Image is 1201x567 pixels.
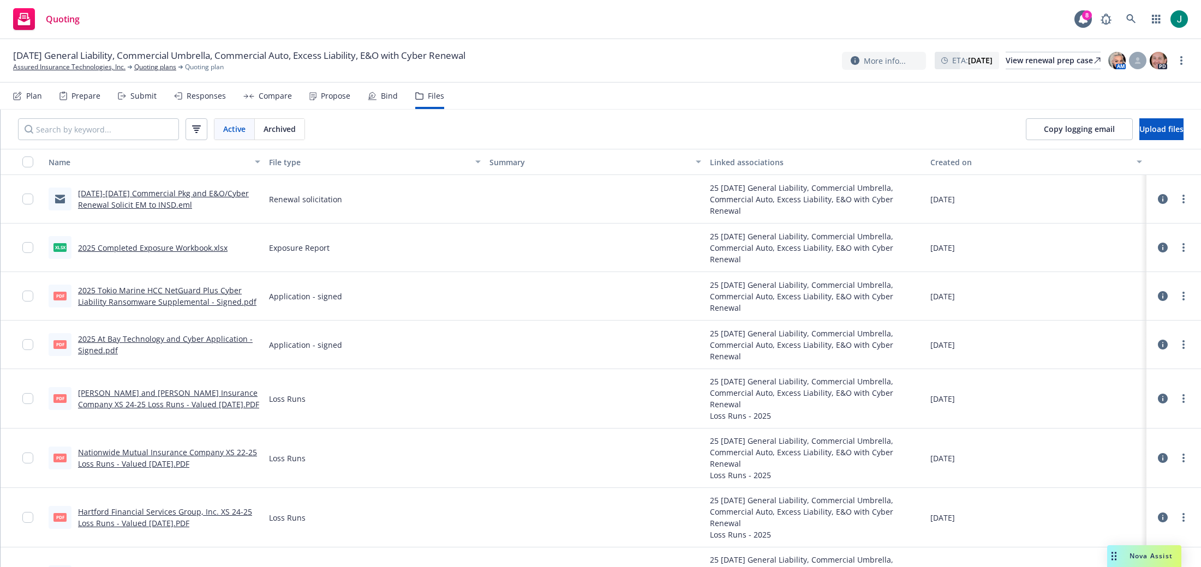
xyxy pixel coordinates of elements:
[1006,52,1101,69] a: View renewal prep case
[864,55,906,67] span: More info...
[1095,8,1117,30] a: Report a Bug
[9,4,84,34] a: Quoting
[952,55,993,66] span: ETA :
[46,15,80,23] span: Quoting
[930,512,955,523] span: [DATE]
[1177,392,1190,405] a: more
[134,62,176,72] a: Quoting plans
[706,149,926,175] button: Linked associations
[53,292,67,300] span: pdf
[269,393,306,405] span: Loss Runs
[1026,118,1133,140] button: Copy logging email
[269,339,342,351] span: Application - signed
[22,291,33,301] input: Toggle Row Selected
[710,328,922,362] div: 25 [DATE] General Liability, Commercial Umbrella, Commercial Auto, Excess Liability, E&O with Cyb...
[1139,124,1184,134] span: Upload files
[710,376,922,410] div: 25 [DATE] General Liability, Commercial Umbrella, Commercial Auto, Excess Liability, E&O with Cyb...
[930,242,955,254] span: [DATE]
[930,453,955,464] span: [DATE]
[710,410,922,421] div: Loss Runs - 2025
[1177,511,1190,524] a: more
[53,394,67,402] span: PDF
[22,393,33,404] input: Toggle Row Selected
[185,62,224,72] span: Quoting plan
[78,388,259,409] a: [PERSON_NAME] and [PERSON_NAME] Insurance Company XS 24-25 Loss Runs - Valued [DATE].PDF
[269,156,469,168] div: File type
[710,156,922,168] div: Linked associations
[1177,192,1190,206] a: more
[269,194,342,205] span: Renewal solicitation
[22,339,33,350] input: Toggle Row Selected
[259,92,292,100] div: Compare
[13,49,465,62] span: [DATE] General Liability, Commercial Umbrella, Commercial Auto, Excess Liability, E&O with Cyber ...
[926,149,1146,175] button: Created on
[78,447,257,469] a: Nationwide Mutual Insurance Company XS 22-25 Loss Runs - Valued [DATE].PDF
[223,123,246,135] span: Active
[930,339,955,351] span: [DATE]
[130,92,157,100] div: Submit
[78,188,249,210] a: [DATE]-[DATE] Commercial Pkg and E&O/Cyber Renewal Solicit EM to INSD.eml
[710,494,922,529] div: 25 [DATE] General Liability, Commercial Umbrella, Commercial Auto, Excess Liability, E&O with Cyb...
[1175,54,1188,67] a: more
[1145,8,1167,30] a: Switch app
[49,156,248,168] div: Name
[1139,118,1184,140] button: Upload files
[710,435,922,469] div: 25 [DATE] General Liability, Commercial Umbrella, Commercial Auto, Excess Liability, E&O with Cyb...
[22,512,33,523] input: Toggle Row Selected
[1177,338,1190,351] a: more
[26,92,42,100] div: Plan
[381,92,398,100] div: Bind
[710,279,922,313] div: 25 [DATE] General Liability, Commercial Umbrella, Commercial Auto, Excess Liability, E&O with Cyb...
[489,156,689,168] div: Summary
[710,182,922,216] div: 25 [DATE] General Liability, Commercial Umbrella, Commercial Auto, Excess Liability, E&O with Cyb...
[1120,8,1142,30] a: Search
[1130,551,1173,560] span: Nova Assist
[269,242,330,254] span: Exposure Report
[44,149,265,175] button: Name
[1082,10,1092,20] div: 8
[13,62,126,72] a: Assured Insurance Technologies, Inc.
[53,340,67,348] span: pdf
[1107,545,1181,567] button: Nova Assist
[1108,52,1126,69] img: photo
[930,291,955,302] span: [DATE]
[842,52,926,70] button: More info...
[18,118,179,140] input: Search by keyword...
[428,92,444,100] div: Files
[78,285,256,307] a: 2025 Tokio Marine HCC NetGuard Plus Cyber Liability Ransomware Supplemental - Signed.pdf
[264,123,296,135] span: Archived
[710,469,922,481] div: Loss Runs - 2025
[187,92,226,100] div: Responses
[485,149,706,175] button: Summary
[78,334,253,355] a: 2025 At Bay Technology and Cyber Application - Signed.pdf
[269,512,306,523] span: Loss Runs
[930,393,955,405] span: [DATE]
[53,243,67,251] span: xlsx
[22,242,33,253] input: Toggle Row Selected
[22,194,33,204] input: Toggle Row Selected
[710,529,922,540] div: Loss Runs - 2025
[265,149,485,175] button: File type
[710,231,922,265] div: 25 [DATE] General Liability, Commercial Umbrella, Commercial Auto, Excess Liability, E&O with Cyb...
[1107,545,1121,567] div: Drag to move
[22,453,33,463] input: Toggle Row Selected
[1177,289,1190,303] a: more
[1044,124,1115,134] span: Copy logging email
[968,55,993,65] strong: [DATE]
[1170,10,1188,28] img: photo
[53,454,67,462] span: PDF
[71,92,100,100] div: Prepare
[269,453,306,464] span: Loss Runs
[269,291,342,302] span: Application - signed
[78,243,228,253] a: 2025 Completed Exposure Workbook.xlsx
[930,156,1130,168] div: Created on
[78,506,252,528] a: Hartford Financial Services Group, Inc. XS 24-25 Loss Runs - Valued [DATE].PDF
[1150,52,1167,69] img: photo
[321,92,350,100] div: Propose
[930,194,955,205] span: [DATE]
[22,156,33,167] input: Select all
[1177,241,1190,254] a: more
[1177,451,1190,465] a: more
[53,513,67,521] span: PDF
